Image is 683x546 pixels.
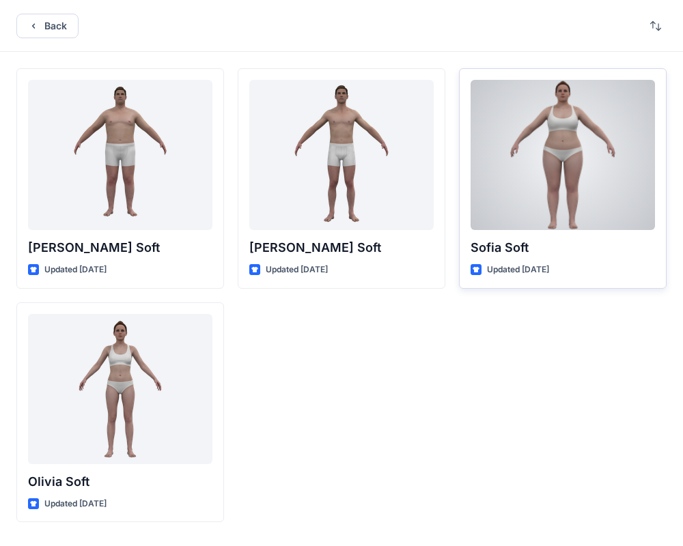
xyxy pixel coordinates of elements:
[487,263,549,277] p: Updated [DATE]
[44,263,107,277] p: Updated [DATE]
[266,263,328,277] p: Updated [DATE]
[28,80,212,230] a: Joseph Soft
[16,14,79,38] button: Back
[28,238,212,257] p: [PERSON_NAME] Soft
[44,497,107,511] p: Updated [DATE]
[471,80,655,230] a: Sofia Soft
[28,472,212,491] p: Olivia Soft
[249,238,434,257] p: [PERSON_NAME] Soft
[471,238,655,257] p: Sofia Soft
[28,314,212,464] a: Olivia Soft
[249,80,434,230] a: Oliver Soft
